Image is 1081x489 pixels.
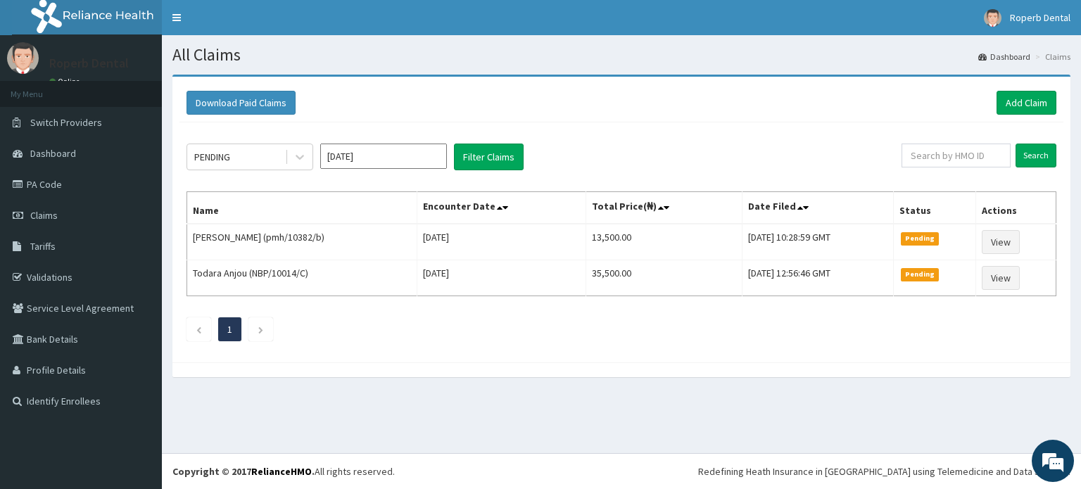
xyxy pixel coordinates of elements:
span: Roperb Dental [1010,11,1070,24]
a: View [982,230,1020,254]
th: Total Price(₦) [586,192,742,224]
th: Name [187,192,417,224]
td: [DATE] 10:28:59 GMT [742,224,893,260]
td: 13,500.00 [586,224,742,260]
a: Online [49,77,83,87]
a: Dashboard [978,51,1030,63]
th: Actions [976,192,1056,224]
div: Redefining Heath Insurance in [GEOGRAPHIC_DATA] using Telemedicine and Data Science! [698,464,1070,478]
td: Todara Anjou (NBP/10014/C) [187,260,417,296]
a: Previous page [196,323,202,336]
th: Encounter Date [417,192,586,224]
span: Tariffs [30,240,56,253]
input: Search by HMO ID [902,144,1011,167]
button: Filter Claims [454,144,524,170]
span: Pending [901,232,940,245]
a: Page 1 is your current page [227,323,232,336]
img: User Image [7,42,39,74]
li: Claims [1032,51,1070,63]
a: RelianceHMO [251,465,312,478]
img: User Image [984,9,1001,27]
span: Dashboard [30,147,76,160]
td: [DATE] 12:56:46 GMT [742,260,893,296]
th: Date Filed [742,192,893,224]
strong: Copyright © 2017 . [172,465,315,478]
span: Switch Providers [30,116,102,129]
span: Pending [901,268,940,281]
button: Download Paid Claims [187,91,296,115]
input: Select Month and Year [320,144,447,169]
a: Next page [258,323,264,336]
h1: All Claims [172,46,1070,64]
a: Add Claim [997,91,1056,115]
a: View [982,266,1020,290]
th: Status [893,192,976,224]
td: [DATE] [417,224,586,260]
input: Search [1016,144,1056,167]
p: Roperb Dental [49,57,129,70]
td: [PERSON_NAME] (pmh/10382/b) [187,224,417,260]
span: Claims [30,209,58,222]
td: [DATE] [417,260,586,296]
td: 35,500.00 [586,260,742,296]
div: PENDING [194,150,230,164]
footer: All rights reserved. [162,453,1081,489]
